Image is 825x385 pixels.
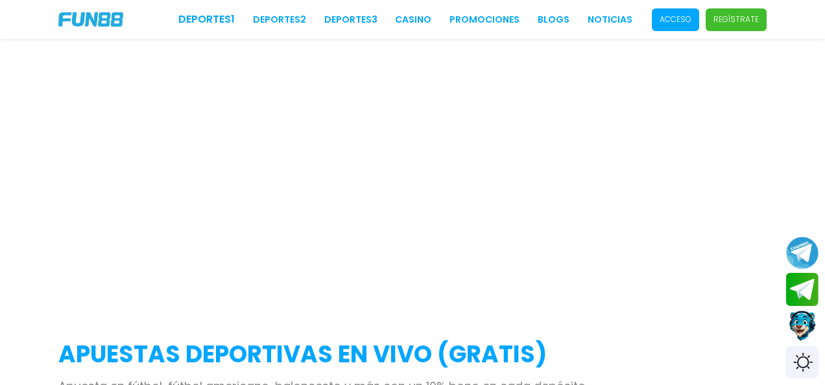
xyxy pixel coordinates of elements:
button: Join telegram channel [786,236,819,270]
a: NOTICIAS [588,13,632,27]
a: Deportes3 [324,13,377,27]
a: BLOGS [538,13,569,27]
p: Acceso [660,14,691,25]
p: Regístrate [713,14,759,25]
img: Company Logo [58,12,123,27]
a: Deportes2 [253,13,306,27]
a: CASINO [395,13,431,27]
a: Deportes1 [178,12,235,27]
button: Join telegram [786,273,819,307]
button: Contact customer service [786,309,819,343]
div: Switch theme [786,346,819,379]
a: Promociones [449,13,520,27]
h2: APUESTAS DEPORTIVAS EN VIVO (gratis) [58,337,767,372]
